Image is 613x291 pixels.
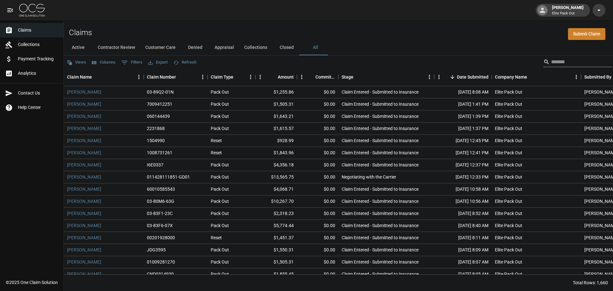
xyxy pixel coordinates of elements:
div: Pack Out [211,162,229,168]
span: Collections [18,41,58,48]
div: Claim Type [208,68,255,86]
div: 60010585543 [147,186,175,192]
div: [DATE] 10:56 AM [434,195,492,208]
div: Claim Entered - Submitted to Insurance [342,101,419,107]
div: $1,615.57 [255,123,297,135]
div: Submitted By [584,68,611,86]
span: Payment Tracking [18,56,58,62]
button: Menu [425,72,434,82]
span: Help Center [18,104,58,111]
button: Export [147,57,169,67]
div: Pack Out [211,222,229,229]
div: $0.00 [297,111,338,123]
div: $0.00 [297,220,338,232]
span: Analytics [18,70,58,77]
div: Claim Entered - Submitted to Insurance [342,137,419,144]
span: Claims [18,27,58,34]
div: Elite Pack Out [495,149,522,156]
div: Claim Entered - Submitted to Insurance [342,259,419,265]
button: Sort [527,73,536,81]
div: Elite Pack Out [495,186,522,192]
div: Company Name [492,68,581,86]
button: Sort [353,73,362,81]
div: Pack Out [211,247,229,253]
div: Elite Pack Out [495,222,522,229]
div: Pack Out [211,125,229,132]
a: [PERSON_NAME] [67,162,101,168]
div: Reset [211,137,222,144]
div: $0.00 [297,268,338,280]
div: Claim Name [67,68,92,86]
div: 03-89Q2-01N [147,89,174,95]
button: Closed [272,40,301,55]
div: $1,451.37 [255,232,297,244]
div: $0.00 [297,244,338,256]
div: Claim Number [144,68,208,86]
div: 00201928000 [147,234,175,241]
p: Elite Pack Out [552,11,584,16]
div: [DATE] 8:05 AM [434,268,492,280]
button: Menu [434,72,444,82]
button: Menu [198,72,208,82]
div: [DATE] 8:07 AM [434,256,492,268]
button: Active [64,40,93,55]
div: [DATE] 10:58 AM [434,183,492,195]
a: [PERSON_NAME] [67,210,101,217]
button: Menu [571,72,581,82]
div: [DATE] 12:33 PM [434,171,492,183]
button: Refresh [172,57,198,67]
div: $13,565.75 [255,171,297,183]
button: Menu [246,72,255,82]
div: [DATE] 12:45 PM [434,135,492,147]
button: Appraisal [209,40,239,55]
div: $0.00 [297,159,338,171]
div: 1504990 [147,137,165,144]
span: Contact Us [18,90,58,96]
div: $0.00 [297,86,338,98]
div: [DATE] 8:11 AM [434,232,492,244]
a: [PERSON_NAME] [67,149,101,156]
div: 2231868 [147,125,165,132]
div: Elite Pack Out [495,259,522,265]
div: Pack Out [211,174,229,180]
a: [PERSON_NAME] [67,259,101,265]
a: [PERSON_NAME] [67,222,101,229]
div: Claim Name [64,68,144,86]
div: Date Submitted [434,68,492,86]
div: Stage [342,68,353,86]
a: Submit Claim [568,28,605,40]
a: [PERSON_NAME] [67,247,101,253]
div: Pack Out [211,101,229,107]
a: [PERSON_NAME] [67,234,101,241]
div: $1,643.21 [255,111,297,123]
div: $0.00 [297,208,338,220]
div: Claim Entered - Submitted to Insurance [342,162,419,168]
img: ocs-logo-white-transparent.png [19,4,45,17]
div: [PERSON_NAME] [549,4,586,16]
div: Claim Entered - Submitted to Insurance [342,222,419,229]
div: Claim Entered - Submitted to Insurance [342,186,419,192]
div: I6E0337 [147,162,163,168]
button: Show filters [120,57,144,68]
div: Claim Entered - Submitted to Insurance [342,125,419,132]
div: Claim Entered - Submitted to Insurance [342,247,419,253]
button: Views [65,57,88,67]
div: Claim Entered - Submitted to Insurance [342,271,419,277]
div: Elite Pack Out [495,198,522,204]
div: Pack Out [211,271,229,277]
button: Sort [269,73,278,81]
button: Menu [297,72,306,82]
div: $0.00 [297,183,338,195]
div: [DATE] 8:09 AM [434,244,492,256]
div: $0.00 [297,171,338,183]
a: [PERSON_NAME] [67,174,101,180]
div: [DATE] 12:37 PM [434,159,492,171]
div: Elite Pack Out [495,210,522,217]
button: Sort [92,73,101,81]
div: Elite Pack Out [495,125,522,132]
a: [PERSON_NAME] [67,137,101,144]
div: $0.00 [297,147,338,159]
div: 011428111851-GD01 [147,174,190,180]
div: 060144439 [147,113,170,119]
div: $5,774.44 [255,220,297,232]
